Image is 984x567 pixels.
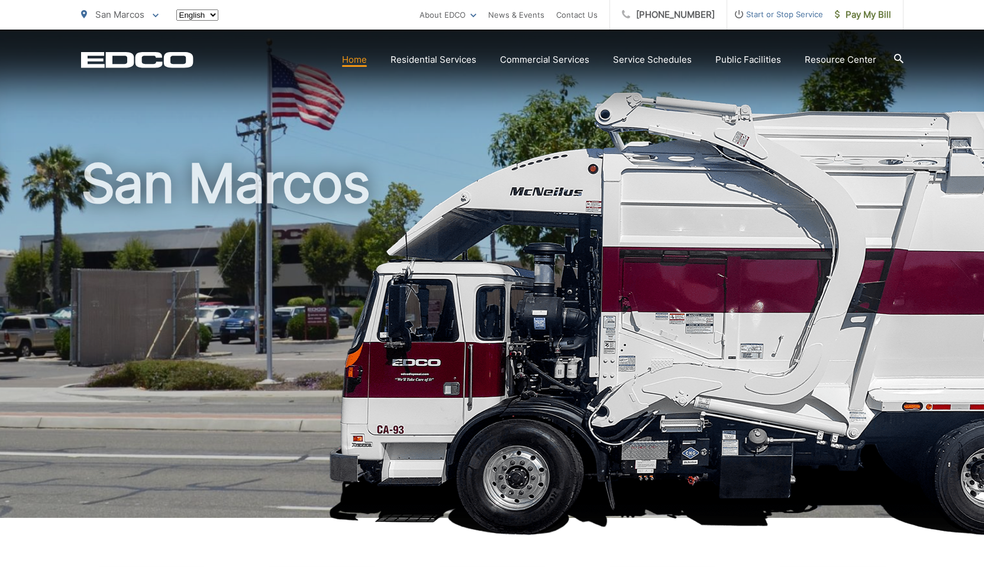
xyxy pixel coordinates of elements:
[556,8,598,22] a: Contact Us
[95,9,144,20] span: San Marcos
[391,53,476,67] a: Residential Services
[420,8,476,22] a: About EDCO
[342,53,367,67] a: Home
[81,154,904,529] h1: San Marcos
[715,53,781,67] a: Public Facilities
[176,9,218,21] select: Select a language
[835,8,891,22] span: Pay My Bill
[81,51,193,68] a: EDCD logo. Return to the homepage.
[488,8,544,22] a: News & Events
[805,53,876,67] a: Resource Center
[613,53,692,67] a: Service Schedules
[500,53,589,67] a: Commercial Services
